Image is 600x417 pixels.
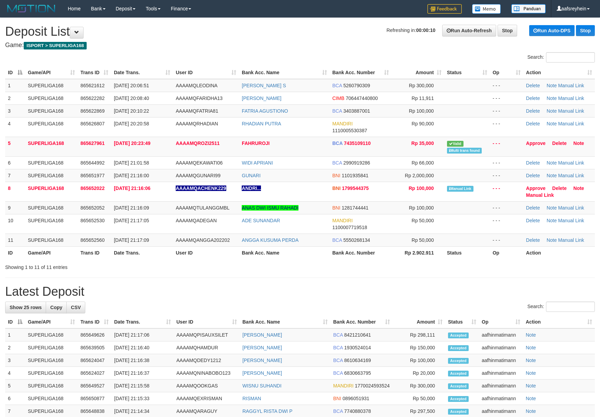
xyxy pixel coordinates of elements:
[80,140,105,146] span: 865627961
[111,328,174,341] td: [DATE] 21:17:06
[50,305,62,310] span: Copy
[547,237,557,243] a: Note
[344,370,371,376] span: Copy 6830663795 to clipboard
[479,367,523,380] td: aafhinmatimann
[511,4,546,13] img: panduan.png
[330,246,392,259] th: Bank Acc. Number
[5,117,25,137] td: 4
[239,66,329,79] th: Bank Acc. Name: activate to sort column ascending
[448,345,469,351] span: Accepted
[174,380,240,392] td: AAAAMQOOKGAS
[25,182,78,201] td: SUPERLIGA168
[25,392,78,405] td: SUPERLIGA168
[239,246,329,259] th: Bank Acc. Name
[242,83,286,88] a: [PERSON_NAME] S
[342,173,369,178] span: Copy 1101935841 to clipboard
[80,95,105,101] span: 865622282
[174,341,240,354] td: AAAAMQHAMDUR
[330,66,392,79] th: Bank Acc. Number: activate to sort column ascending
[558,173,584,178] a: Manual Link
[448,409,469,415] span: Accepted
[332,185,341,191] span: BNI
[558,237,584,243] a: Manual Link
[176,173,220,178] span: AAAAMQGUNARI99
[552,140,567,146] a: Delete
[448,358,469,364] span: Accepted
[448,396,469,402] span: Accepted
[176,205,229,211] span: AAAAMQTULANGGMBL
[547,160,557,166] a: Note
[344,408,371,414] span: Copy 7740880378 to clipboard
[526,108,540,114] a: Delete
[393,367,445,380] td: Rp 20,000
[114,237,149,243] span: [DATE] 21:17:09
[80,160,105,166] span: 865644992
[411,140,434,146] span: Rp 35,000
[176,121,218,126] span: AAAAMQRHADIAN
[111,341,174,354] td: [DATE] 21:16:40
[445,316,479,328] th: Status: activate to sort column ascending
[111,246,173,259] th: Date Trans.
[242,218,280,223] a: ADE SUNANDAR
[5,25,595,38] h1: Deposit List
[333,332,343,338] span: BCA
[5,3,57,14] img: MOTION_logo.png
[25,316,78,328] th: Game/API: activate to sort column ascending
[242,173,260,178] a: GUNARI
[392,246,444,259] th: Rp 2.902.911
[332,128,367,133] span: Copy 1110005530387 to clipboard
[5,285,595,298] h1: Latest Deposit
[5,354,25,367] td: 3
[25,341,78,354] td: SUPERLIGA168
[448,371,469,376] span: Accepted
[526,121,540,126] a: Delete
[25,92,78,104] td: SUPERLIGA168
[479,328,523,341] td: aafhinmatimann
[5,42,595,49] h4: Game:
[78,66,111,79] th: Trans ID: activate to sort column ascending
[332,160,342,166] span: BCA
[343,83,370,88] span: Copy 5260790309 to clipboard
[78,246,111,259] th: Trans ID
[5,328,25,341] td: 1
[332,173,340,178] span: BNI
[333,370,343,376] span: BCA
[80,108,105,114] span: 865622869
[574,185,584,191] a: Note
[342,396,369,401] span: Copy 0896051931 to clipboard
[526,332,536,338] a: Note
[242,396,261,401] a: RISMAN
[574,140,584,146] a: Note
[332,121,353,126] span: MANDIRI
[78,328,111,341] td: 865649626
[78,341,111,354] td: 865639505
[78,392,111,405] td: 865650877
[392,66,444,79] th: Amount: activate to sort column ascending
[490,137,523,156] td: - - -
[25,367,78,380] td: SUPERLIGA168
[529,25,575,36] a: Run Auto-DPS
[174,328,240,341] td: AAAAMQPISAUXSILET
[25,380,78,392] td: SUPERLIGA168
[330,316,393,328] th: Bank Acc. Number: activate to sort column ascending
[526,185,546,191] a: Approve
[5,104,25,117] td: 3
[393,354,445,367] td: Rp 100,000
[344,140,371,146] span: Copy 7435109110 to clipboard
[332,83,342,88] span: BCA
[176,108,218,114] span: AAAAMQFATRIA81
[111,392,174,405] td: [DATE] 21:15:33
[25,79,78,92] td: SUPERLIGA168
[242,345,282,350] a: [PERSON_NAME]
[242,383,282,388] a: WISNU SUHANDI
[5,66,25,79] th: ID: activate to sort column descending
[333,408,343,414] span: BCA
[393,316,445,328] th: Amount: activate to sort column ascending
[490,201,523,214] td: - - -
[526,140,546,146] a: Approve
[526,345,536,350] a: Note
[25,328,78,341] td: SUPERLIGA168
[174,367,240,380] td: AAAAMQNINABOBO123
[412,121,434,126] span: Rp 90,000
[409,205,434,211] span: Rp 100,000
